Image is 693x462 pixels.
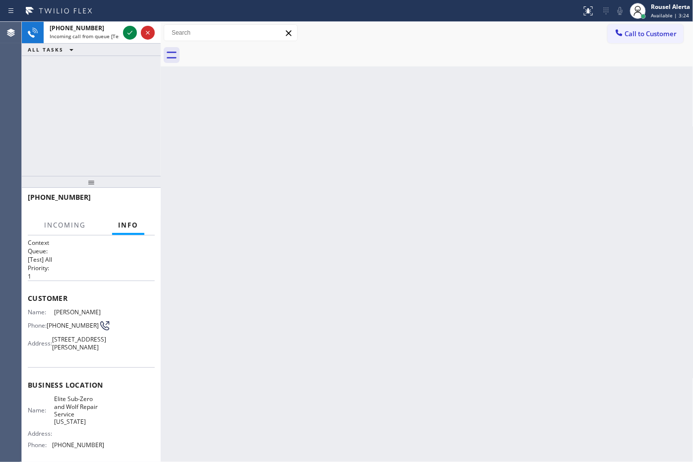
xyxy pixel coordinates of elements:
[47,322,99,329] span: [PHONE_NUMBER]
[112,216,144,235] button: Info
[123,26,137,40] button: Accept
[44,221,86,230] span: Incoming
[54,395,104,426] span: Elite Sub-Zero and Wolf Repair Service [US_STATE]
[28,46,63,53] span: ALL TASKS
[28,255,155,264] p: [Test] All
[22,44,83,56] button: ALL TASKS
[28,272,155,281] p: 1
[52,336,106,351] span: [STREET_ADDRESS][PERSON_NAME]
[651,12,689,19] span: Available | 3:24
[52,441,104,449] span: [PHONE_NUMBER]
[28,308,54,316] span: Name:
[651,2,690,11] div: Rousel Alerta
[28,264,155,272] h2: Priority:
[141,26,155,40] button: Reject
[613,4,627,18] button: Mute
[625,29,677,38] span: Call to Customer
[28,192,91,202] span: [PHONE_NUMBER]
[28,293,155,303] span: Customer
[54,308,104,316] span: [PERSON_NAME]
[50,33,132,40] span: Incoming call from queue [Test] All
[28,380,155,390] span: Business location
[50,24,104,32] span: [PHONE_NUMBER]
[28,406,54,414] span: Name:
[608,24,684,43] button: Call to Customer
[28,340,52,347] span: Address:
[28,430,54,437] span: Address:
[28,322,47,329] span: Phone:
[118,221,138,230] span: Info
[28,441,52,449] span: Phone:
[164,25,297,41] input: Search
[28,247,155,255] h2: Queue:
[38,216,92,235] button: Incoming
[28,238,155,247] h1: Context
